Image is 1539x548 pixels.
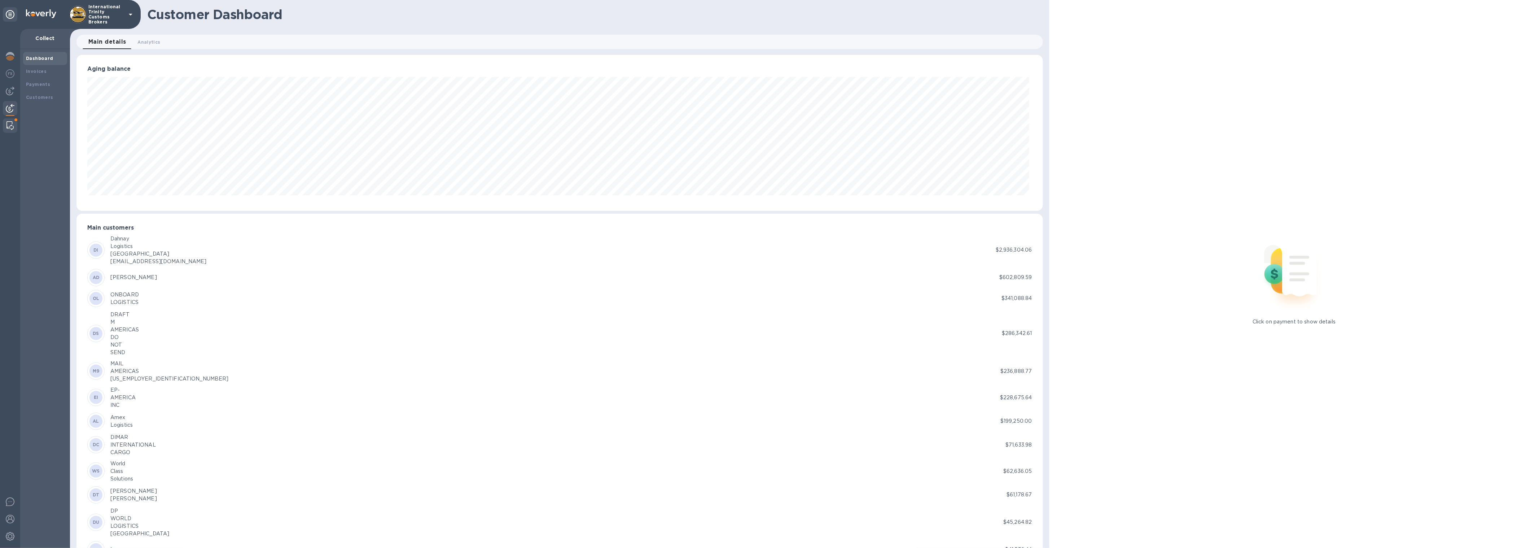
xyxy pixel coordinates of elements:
div: EP- [110,386,136,394]
div: Logistics [110,421,133,429]
div: AMERICAS [110,367,229,375]
div: Logistics [110,243,207,250]
b: AL [93,418,99,424]
div: DIMAR [110,434,156,441]
p: $71,633.98 [1005,441,1032,449]
div: CARGO [110,449,156,456]
div: MAIL [110,360,229,367]
div: DRAFT [110,311,139,318]
div: INC [110,401,136,409]
div: AMERICA [110,394,136,401]
h3: Main customers [87,225,1032,231]
p: International Trinity Customs Brokers [88,4,124,25]
b: DS [93,331,99,336]
b: OL [93,296,100,301]
p: $62,636.05 [1003,467,1032,475]
div: [EMAIL_ADDRESS][DOMAIN_NAME] [110,258,207,265]
div: Dahnay [110,235,207,243]
b: Dashboard [26,56,53,61]
b: Payments [26,82,50,87]
iframe: Chat Widget [1377,258,1539,548]
p: Collect [26,35,64,42]
div: [PERSON_NAME] [110,274,157,281]
p: $199,250.00 [1000,417,1032,425]
span: Analytics [138,38,161,46]
div: M [110,318,139,326]
b: EI [94,395,98,400]
b: WS [92,468,100,474]
img: Foreign exchange [6,69,14,78]
span: Main details [88,37,126,47]
div: [GEOGRAPHIC_DATA] [110,250,207,258]
b: Customers [26,95,53,100]
div: DP [110,507,169,515]
p: $286,342.61 [1002,330,1032,337]
div: LOGISTICS [110,299,139,306]
b: M9 [93,368,100,374]
b: DU [93,519,100,525]
div: DO [110,334,139,341]
div: [US_EMPLOYER_IDENTIFICATION_NUMBER] [110,375,229,383]
div: WORLD [110,515,169,522]
div: Unpin categories [3,7,17,22]
p: $2,936,304.06 [996,246,1032,254]
div: Class [110,467,133,475]
img: Logo [26,9,56,18]
div: SEND [110,349,139,356]
div: LOGISTICS [110,522,169,530]
div: Amex [110,414,133,421]
p: $341,088.84 [1001,295,1032,302]
p: $228,675.64 [1000,394,1032,401]
p: $45,264.82 [1003,518,1032,526]
div: Solutions [110,475,133,483]
p: $236,888.77 [1000,367,1032,375]
div: NOT [110,341,139,349]
div: [PERSON_NAME] [110,487,157,495]
div: World [110,460,133,467]
div: [PERSON_NAME] [110,495,157,503]
p: $61,178.67 [1007,491,1032,499]
div: ONBOARD [110,291,139,299]
b: AD [93,275,100,280]
h1: Customer Dashboard [147,7,1038,22]
h3: Aging balance [87,66,1032,73]
b: DT [93,492,100,497]
b: Invoices [26,69,47,74]
div: INTERNATIONAL [110,441,156,449]
div: AMERICAS [110,326,139,334]
b: DI [93,247,98,253]
div: [GEOGRAPHIC_DATA] [110,530,169,538]
b: DC [93,442,100,447]
p: $602,809.59 [999,274,1032,281]
p: Click on payment to show details [1253,318,1336,326]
